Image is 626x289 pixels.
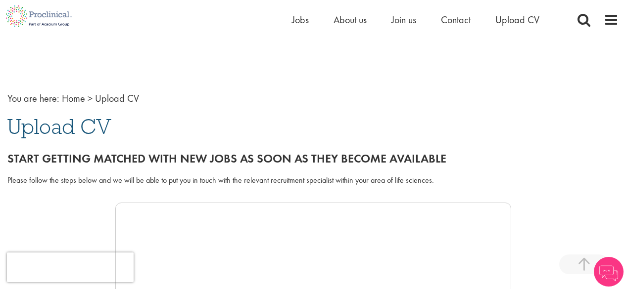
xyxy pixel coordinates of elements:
iframe: reCAPTCHA [7,252,134,282]
h2: Start getting matched with new jobs as soon as they become available [7,152,619,165]
a: Jobs [292,13,309,26]
span: Upload CV [95,92,139,105]
a: Join us [391,13,416,26]
span: Upload CV [7,113,111,140]
a: Upload CV [495,13,539,26]
span: You are here: [7,92,59,105]
a: About us [334,13,367,26]
div: Please follow the steps below and we will be able to put you in touch with the relevant recruitme... [7,175,619,186]
span: > [88,92,93,105]
img: Chatbot [594,257,624,287]
a: Contact [441,13,471,26]
a: breadcrumb link [62,92,85,105]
